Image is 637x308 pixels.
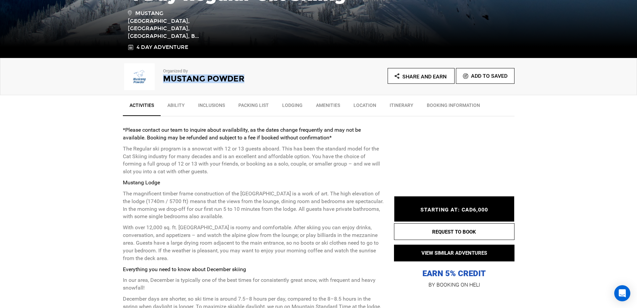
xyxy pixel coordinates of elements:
[471,73,507,79] span: Add To Saved
[163,68,300,74] p: Organized By
[394,201,514,279] p: EARN 5% CREDIT
[123,99,161,116] a: Activities
[123,145,384,176] p: The Regular ski program is a snowcat with 12 or 13 guests aboard. This has been the standard mode...
[232,99,275,115] a: Packing List
[394,223,514,240] button: REQUEST TO BOOK
[128,9,223,40] span: Mustang [GEOGRAPHIC_DATA], [GEOGRAPHIC_DATA], [GEOGRAPHIC_DATA], B...
[383,99,420,115] a: Itinerary
[394,280,514,290] p: BY BOOKING ON HELI
[191,99,232,115] a: Inclusions
[309,99,347,115] a: Amenities
[123,266,246,272] strong: Everything you need to know about December skiing
[163,74,300,83] h2: Mustang Powder
[347,99,383,115] a: Location
[394,245,514,261] button: VIEW SIMILAR ADVENTURES
[123,127,361,141] strong: *Please contact our team to inquire about availability, as the dates change frequently and may no...
[402,73,447,80] span: Share and Earn
[161,99,191,115] a: Ability
[137,44,188,51] span: 4 Day Adventure
[123,276,384,292] p: In our area, December is typically one of the best times for consistently great snow, with freque...
[123,179,160,186] strong: Mustang Lodge
[275,99,309,115] a: Lodging
[123,224,384,262] p: With over 12,000 sq. ft. [GEOGRAPHIC_DATA] is roomy and comfortable. After skiing you can enjoy d...
[420,99,487,115] a: BOOKING INFORMATION
[123,190,384,221] p: The magnificent timber frame construction of the [GEOGRAPHIC_DATA] is a work of art. The high ele...
[123,63,156,90] img: img_0ff4e6702feb5b161957f2ea789f15f4.png
[614,285,630,301] div: Open Intercom Messenger
[420,207,488,213] span: STARTING AT: CAD6,000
